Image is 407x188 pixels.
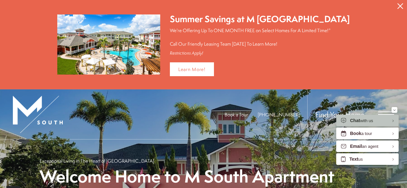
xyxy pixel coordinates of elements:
p: We're Offering Up To ONE MONTH FREE on Select Homes For A Limited Time!* Call Our Friendly Leasin... [170,27,350,47]
div: Restrictions Apply! [170,50,350,56]
img: Summer Savings at M South Apartments [57,14,160,75]
p: Exceptional Living in The Heart of [GEOGRAPHIC_DATA] [40,157,154,164]
img: MSouth [13,96,63,133]
a: Find Your Home [315,109,365,120]
span: [PHONE_NUMBER] [258,111,300,118]
a: Book a Tour [225,111,248,118]
button: Open Menu [378,112,394,117]
a: Call Us at 813-570-8014 [258,111,300,118]
a: Learn More! [170,62,214,76]
div: Summer Savings at M [GEOGRAPHIC_DATA] [170,13,350,25]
